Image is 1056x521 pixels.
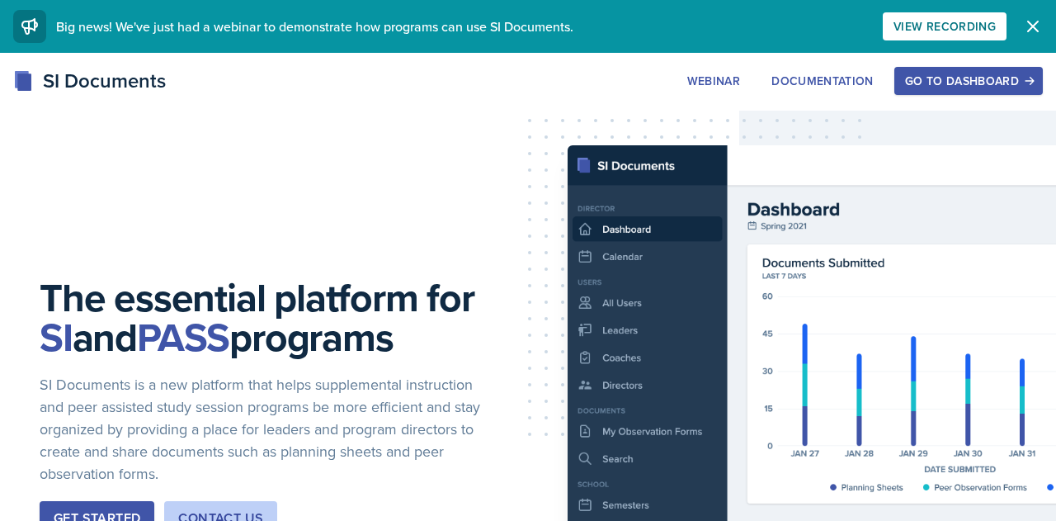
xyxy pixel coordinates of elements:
div: Webinar [687,74,740,88]
div: Documentation [771,74,874,88]
button: View Recording [883,12,1006,40]
button: Webinar [676,67,751,95]
span: Big news! We've just had a webinar to demonstrate how programs can use SI Documents. [56,17,573,36]
button: Documentation [761,67,884,95]
button: Go to Dashboard [894,67,1043,95]
div: Go to Dashboard [905,74,1032,88]
div: View Recording [893,20,996,33]
div: SI Documents [13,66,166,96]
